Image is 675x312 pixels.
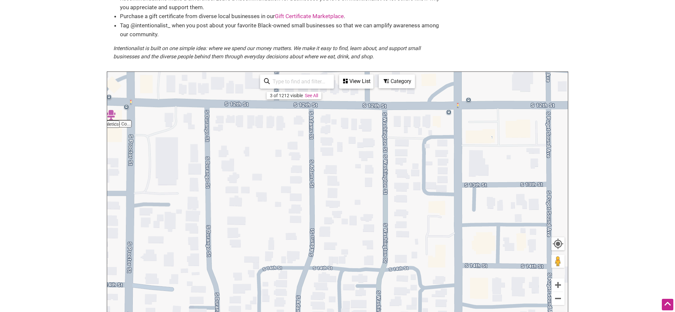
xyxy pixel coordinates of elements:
[106,110,116,120] div: Sharp On All 4 Cornerz Cut Lounge
[340,75,373,88] div: View List
[551,292,565,305] button: Zoom out
[551,278,565,292] button: Zoom in
[120,12,443,21] li: Purchase a gift certificate from diverse local businesses in our .
[379,75,414,88] div: Category
[662,299,673,310] div: Scroll Back to Top
[120,21,443,39] li: Tag @intentionalist_ when you post about your favorite Black-owned small businesses so that we ca...
[270,75,330,88] input: Type to find and filter...
[113,45,421,60] em: Intentionalist is built on one simple idea: where we spend our money matters. We make it easy to ...
[260,74,334,89] div: Type to search and filter
[339,74,373,89] div: See a list of the visible businesses
[270,93,303,98] div: 3 of 1212 visible
[305,93,318,98] a: See All
[379,74,415,88] div: Filter by category
[551,237,565,250] button: Your Location
[275,13,344,19] a: Gift Certificate Marketplace
[551,255,565,268] button: Drag Pegman onto the map to open Street View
